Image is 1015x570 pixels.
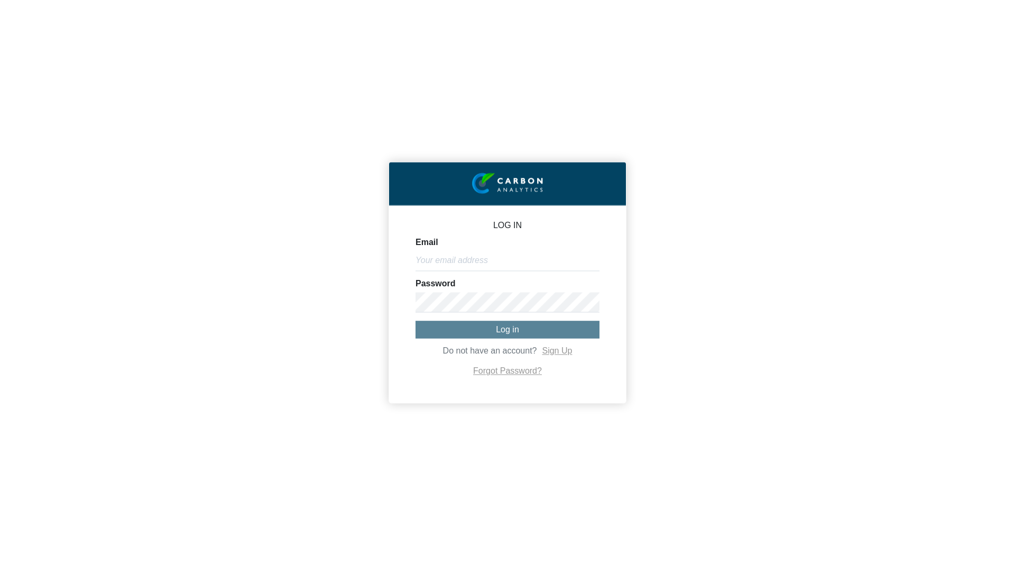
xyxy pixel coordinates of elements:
img: insight-logo-2.png [472,173,543,194]
p: LOG IN [416,221,599,230]
input: Your email address [416,251,599,271]
a: Sign Up [542,346,572,355]
span: Log in [496,325,519,334]
a: Forgot Password? [473,366,542,375]
label: Password [416,279,456,288]
button: Log in [416,321,599,338]
span: Do not have an account? [443,346,537,355]
label: Email [416,238,438,247]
